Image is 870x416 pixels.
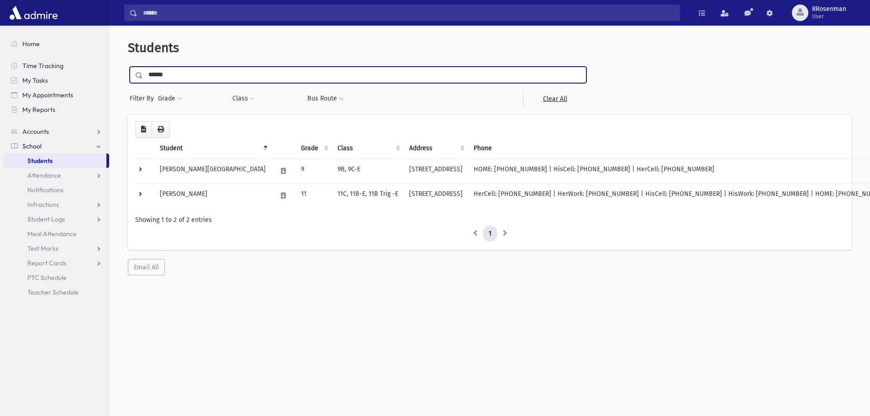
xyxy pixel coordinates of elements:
a: My Tasks [4,73,109,88]
span: Filter By [130,94,158,103]
a: Students [4,153,106,168]
td: 11 [295,183,332,208]
span: My Reports [22,105,55,114]
span: Report Cards [27,259,66,267]
span: Notifications [27,186,63,194]
input: Search [137,5,680,21]
a: PTC Schedule [4,270,109,285]
button: Print [152,121,170,138]
td: 11C, 11B-E, 11B Trig -E [332,183,404,208]
button: Bus Route [307,90,344,107]
span: PTC Schedule [27,274,67,282]
span: Infractions [27,200,59,209]
span: Accounts [22,127,49,136]
a: Test Marks [4,241,109,256]
a: Time Tracking [4,58,109,73]
a: Teacher Schedule [4,285,109,300]
span: Meal Attendance [27,230,77,238]
a: Home [4,37,109,51]
th: Class: activate to sort column ascending [332,138,404,159]
a: My Reports [4,102,109,117]
a: My Appointments [4,88,109,102]
th: Student: activate to sort column descending [154,138,271,159]
span: School [22,142,42,150]
button: Class [232,90,255,107]
td: 9B, 9C-E [332,158,404,183]
td: [STREET_ADDRESS] [404,183,468,208]
span: Home [22,40,40,48]
span: Teacher Schedule [27,288,79,296]
th: Address: activate to sort column ascending [404,138,468,159]
td: 9 [295,158,332,183]
a: Notifications [4,183,109,197]
button: Email All [128,259,165,275]
a: Report Cards [4,256,109,270]
span: Attendance [27,171,61,179]
td: [STREET_ADDRESS] [404,158,468,183]
a: Infractions [4,197,109,212]
a: Meal Attendance [4,226,109,241]
span: Student Logs [27,215,65,223]
span: User [812,13,846,20]
a: 1 [483,226,497,242]
span: Test Marks [27,244,58,253]
span: RRosenman [812,5,846,13]
span: Students [128,40,179,55]
span: My Tasks [22,76,48,84]
a: Accounts [4,124,109,139]
button: CSV [135,121,152,138]
a: Clear All [523,90,586,107]
span: Students [27,157,53,165]
a: School [4,139,109,153]
img: AdmirePro [7,4,60,22]
span: Time Tracking [22,62,63,70]
div: Showing 1 to 2 of 2 entries [135,215,844,225]
th: Grade: activate to sort column ascending [295,138,332,159]
td: [PERSON_NAME] [154,183,271,208]
a: Student Logs [4,212,109,226]
a: Attendance [4,168,109,183]
td: [PERSON_NAME][GEOGRAPHIC_DATA] [154,158,271,183]
button: Grade [158,90,182,107]
span: My Appointments [22,91,73,99]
